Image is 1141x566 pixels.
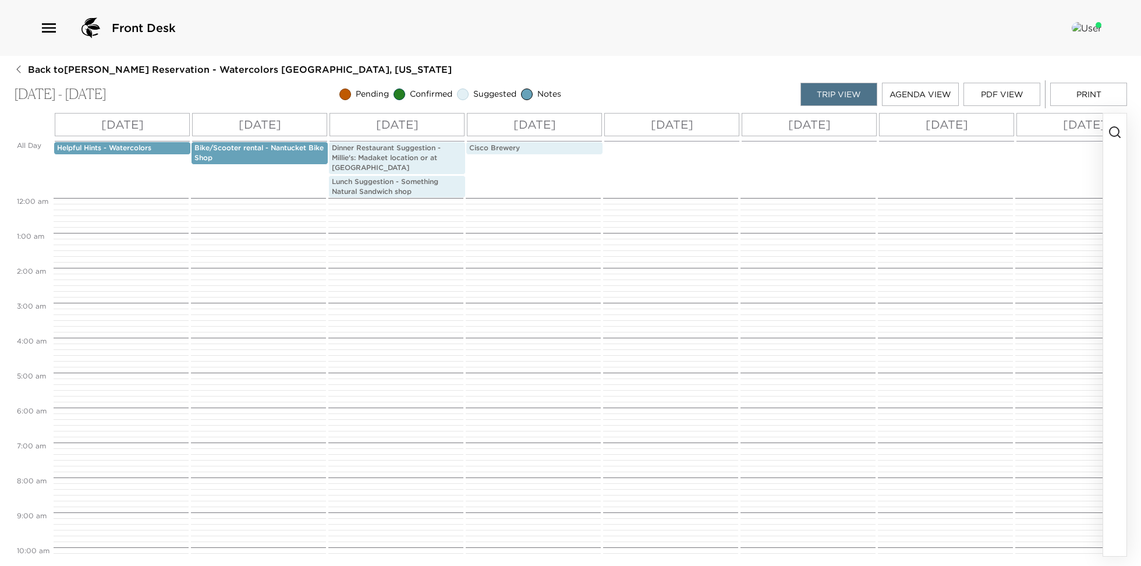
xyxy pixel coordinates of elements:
[14,63,452,76] button: Back to[PERSON_NAME] Reservation - Watercolors [GEOGRAPHIC_DATA], [US_STATE]
[376,116,419,133] p: [DATE]
[192,113,327,136] button: [DATE]
[329,113,465,136] button: [DATE]
[14,337,49,345] span: 4:00 AM
[55,113,190,136] button: [DATE]
[14,372,49,380] span: 5:00 AM
[14,302,49,310] span: 3:00 AM
[788,116,831,133] p: [DATE]
[1072,22,1101,34] img: User
[963,83,1040,106] button: PDF View
[537,89,561,100] span: Notes
[356,89,389,100] span: Pending
[473,89,516,100] span: Suggested
[112,20,176,36] span: Front Desk
[14,511,49,520] span: 9:00 AM
[101,116,144,133] p: [DATE]
[77,14,105,42] img: logo
[194,143,325,163] p: Bike/Scooter rental - Nantucket Bike Shop
[14,197,51,206] span: 12:00 AM
[332,177,462,197] p: Lunch Suggestion - Something Natural Sandwich shop
[14,232,47,240] span: 1:00 AM
[14,546,52,555] span: 10:00 AM
[651,116,693,133] p: [DATE]
[14,86,107,103] p: [DATE] - [DATE]
[879,113,1014,136] button: [DATE]
[467,113,602,136] button: [DATE]
[1063,116,1105,133] p: [DATE]
[57,143,187,153] p: Helpful Hints - Watercolors
[332,143,462,172] p: Dinner Restaurant Suggestion - Millie's: Madaket location or at [GEOGRAPHIC_DATA]
[14,441,49,450] span: 7:00 AM
[239,116,281,133] p: [DATE]
[513,116,556,133] p: [DATE]
[410,89,452,100] span: Confirmed
[742,113,877,136] button: [DATE]
[604,113,739,136] button: [DATE]
[28,63,452,76] span: Back to [PERSON_NAME] Reservation - Watercolors [GEOGRAPHIC_DATA], [US_STATE]
[926,116,968,133] p: [DATE]
[17,141,51,151] p: All Day
[14,406,49,415] span: 6:00 AM
[14,267,49,275] span: 2:00 AM
[882,83,959,106] button: Agenda View
[469,143,600,153] p: Cisco Brewery
[14,476,49,485] span: 8:00 AM
[332,143,462,172] div: Dinner Restaurant Suggestion - Millie's: Madaket location or at Sparks Ave
[1050,83,1127,106] button: Print
[800,83,877,106] button: Trip View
